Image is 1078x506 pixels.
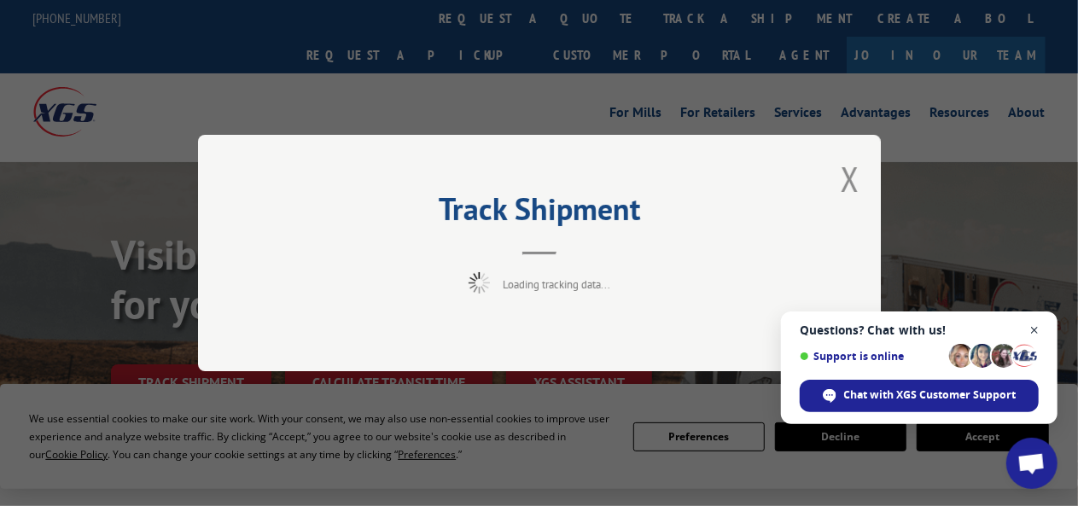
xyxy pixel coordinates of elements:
[469,272,490,294] img: xgs-loading
[844,387,1017,403] span: Chat with XGS Customer Support
[1024,320,1046,341] span: Close chat
[800,380,1039,412] div: Chat with XGS Customer Support
[1006,438,1058,489] div: Open chat
[800,323,1039,337] span: Questions? Chat with us!
[503,277,610,292] span: Loading tracking data...
[841,156,859,201] button: Close modal
[800,350,943,363] span: Support is online
[283,197,795,230] h2: Track Shipment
